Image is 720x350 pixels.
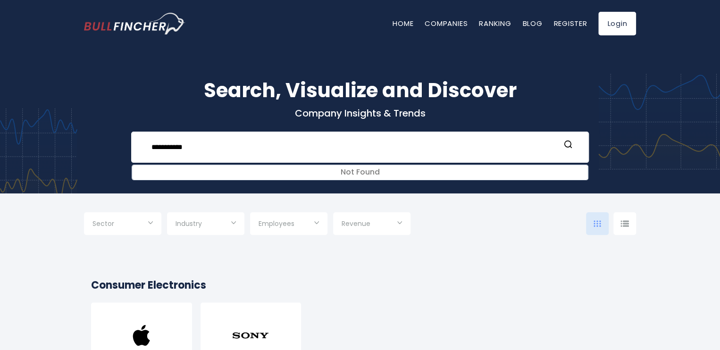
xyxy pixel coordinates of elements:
[342,216,402,233] input: Selection
[84,13,185,34] img: bullfincher logo
[594,220,601,227] img: icon-comp-grid.svg
[553,18,587,28] a: Register
[92,219,114,228] span: Sector
[393,18,413,28] a: Home
[92,216,153,233] input: Selection
[84,75,636,105] h1: Search, Visualize and Discover
[84,13,185,34] a: Go to homepage
[176,216,236,233] input: Selection
[259,216,319,233] input: Selection
[425,18,468,28] a: Companies
[620,220,629,227] img: icon-comp-list-view.svg
[176,219,202,228] span: Industry
[84,107,636,119] p: Company Insights & Trends
[479,18,511,28] a: Ranking
[91,277,629,293] h2: Consumer Electronics
[522,18,542,28] a: Blog
[132,165,588,180] div: Not Found
[598,12,636,35] a: Login
[562,140,574,152] button: Search
[259,219,294,228] span: Employees
[342,219,370,228] span: Revenue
